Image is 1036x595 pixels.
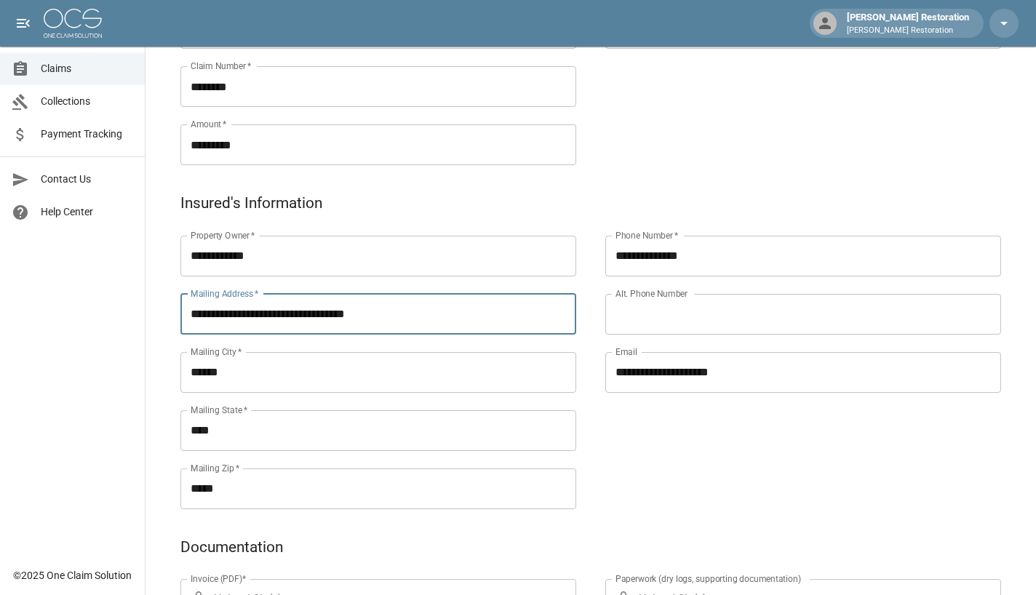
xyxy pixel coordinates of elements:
label: Claim Number [191,60,251,72]
span: Claims [41,61,133,76]
label: Property Owner [191,229,255,241]
label: Mailing State [191,404,247,416]
label: Amount [191,118,227,130]
img: ocs-logo-white-transparent.png [44,9,102,38]
label: Paperwork (dry logs, supporting documentation) [615,572,801,585]
p: [PERSON_NAME] Restoration [847,25,969,37]
label: Mailing Address [191,287,258,300]
label: Invoice (PDF)* [191,572,247,585]
label: Phone Number [615,229,678,241]
div: [PERSON_NAME] Restoration [841,10,975,36]
span: Help Center [41,204,133,220]
label: Mailing Zip [191,462,240,474]
span: Contact Us [41,172,133,187]
label: Email [615,346,637,358]
span: Collections [41,94,133,109]
label: Alt. Phone Number [615,287,688,300]
label: Mailing City [191,346,242,358]
div: © 2025 One Claim Solution [13,568,132,583]
button: open drawer [9,9,38,38]
span: Payment Tracking [41,127,133,142]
